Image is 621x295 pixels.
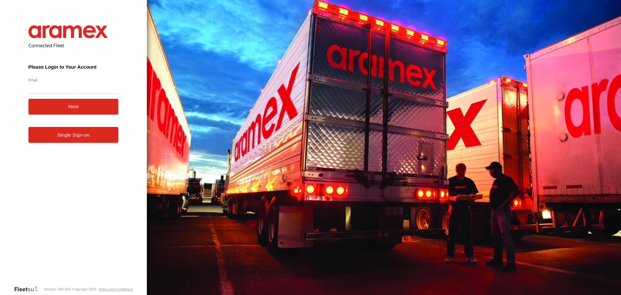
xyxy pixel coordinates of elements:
[28,64,119,70] h3: Please Login to Your Account
[28,25,108,38] img: Aramex
[28,77,119,82] label: Email
[28,42,119,49] h2: Connected Fleet
[14,286,44,292] a: Visit our Website
[98,287,133,291] a: Terms and Conditions
[28,99,119,115] button: Next
[44,287,68,291] div: Version: 306.00
[28,127,119,143] a: Single Sign-on
[69,287,133,291] div: © Copyright 2025 -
